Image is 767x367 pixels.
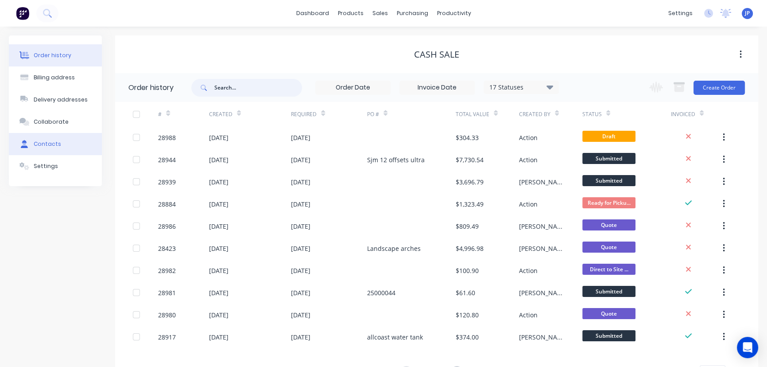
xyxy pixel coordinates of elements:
[745,9,750,17] span: JP
[456,102,519,126] div: Total Value
[9,66,102,89] button: Billing address
[519,199,538,209] div: Action
[158,244,176,253] div: 28423
[400,81,474,94] input: Invoice Date
[519,222,565,231] div: [PERSON_NAME]
[158,288,176,297] div: 28981
[693,81,745,95] button: Create Order
[209,310,229,320] div: [DATE]
[209,222,229,231] div: [DATE]
[214,79,302,97] input: Search...
[209,199,229,209] div: [DATE]
[519,102,582,126] div: Created By
[456,110,489,118] div: Total Value
[291,288,310,297] div: [DATE]
[671,110,695,118] div: Invoiced
[16,7,29,20] img: Factory
[291,222,310,231] div: [DATE]
[158,332,176,342] div: 28917
[519,177,565,187] div: [PERSON_NAME]
[291,155,310,164] div: [DATE]
[582,219,635,230] span: Quote
[519,244,565,253] div: [PERSON_NAME]
[582,175,635,186] span: Submitted
[316,81,390,94] input: Order Date
[368,7,392,20] div: sales
[582,308,635,319] span: Quote
[9,111,102,133] button: Collaborate
[456,177,484,187] div: $3,696.79
[291,310,310,320] div: [DATE]
[456,133,479,142] div: $304.33
[209,177,229,187] div: [DATE]
[9,44,102,66] button: Order history
[158,266,176,275] div: 28982
[582,197,635,208] span: Ready for Picku...
[333,7,368,20] div: products
[209,102,291,126] div: Created
[519,110,550,118] div: Created By
[9,89,102,111] button: Delivery addresses
[582,286,635,297] span: Submitted
[209,288,229,297] div: [DATE]
[209,244,229,253] div: [DATE]
[367,244,421,253] div: Landscape arches
[392,7,433,20] div: purchasing
[291,199,310,209] div: [DATE]
[456,310,479,320] div: $120.80
[158,133,176,142] div: 28988
[582,264,635,275] span: Direct to Site ...
[128,82,174,93] div: Order history
[456,244,484,253] div: $4,996.98
[291,266,310,275] div: [DATE]
[158,102,209,126] div: #
[209,133,229,142] div: [DATE]
[582,110,602,118] div: Status
[292,7,333,20] a: dashboard
[209,266,229,275] div: [DATE]
[456,222,479,231] div: $809.49
[582,153,635,164] span: Submitted
[582,102,671,126] div: Status
[456,266,479,275] div: $100.90
[582,330,635,341] span: Submitted
[484,82,558,92] div: 17 Statuses
[209,332,229,342] div: [DATE]
[737,337,758,358] div: Open Intercom Messenger
[158,310,176,320] div: 28980
[158,177,176,187] div: 28939
[209,110,232,118] div: Created
[367,288,395,297] div: 25000044
[582,131,635,142] span: Draft
[209,155,229,164] div: [DATE]
[34,74,75,82] div: Billing address
[519,310,538,320] div: Action
[291,177,310,187] div: [DATE]
[664,7,697,20] div: settings
[367,102,456,126] div: PO #
[456,155,484,164] div: $7,730.54
[433,7,476,20] div: productivity
[34,162,58,170] div: Settings
[291,133,310,142] div: [DATE]
[519,133,538,142] div: Action
[367,155,425,164] div: Sjm 12 offsets ultra
[671,102,721,126] div: Invoiced
[456,332,479,342] div: $374.00
[456,199,484,209] div: $1,323.49
[158,110,162,118] div: #
[9,133,102,155] button: Contacts
[582,242,635,253] span: Quote
[34,96,88,104] div: Delivery addresses
[34,118,69,126] div: Collaborate
[519,155,538,164] div: Action
[519,266,538,275] div: Action
[456,288,475,297] div: $61.60
[291,110,317,118] div: Required
[291,332,310,342] div: [DATE]
[9,155,102,177] button: Settings
[367,110,379,118] div: PO #
[34,140,61,148] div: Contacts
[414,49,459,60] div: CASH SALE
[158,155,176,164] div: 28944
